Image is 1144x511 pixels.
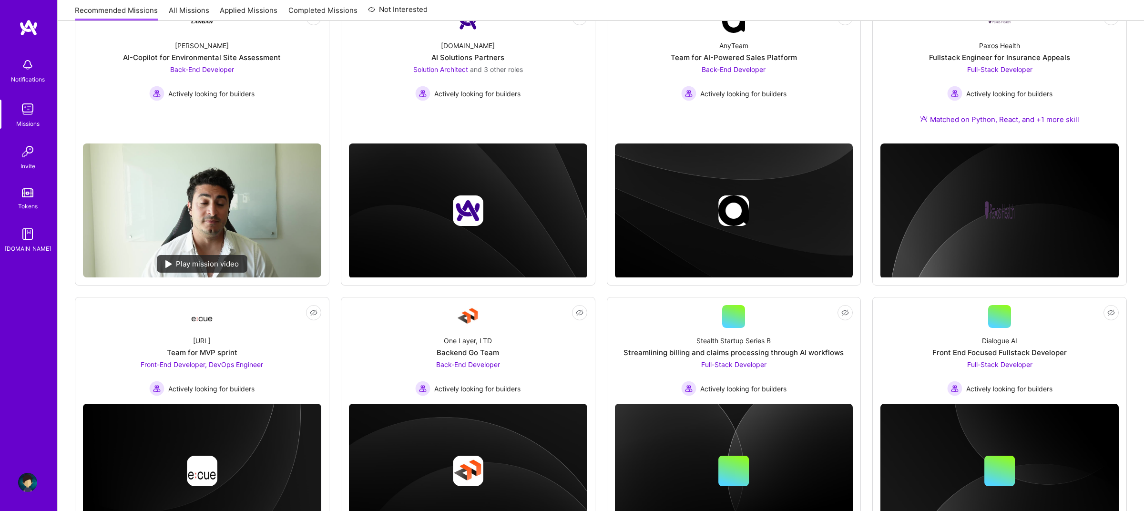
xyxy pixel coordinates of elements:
[1107,309,1115,317] i: icon EyeClosed
[700,89,786,99] span: Actively looking for builders
[966,384,1052,394] span: Actively looking for builders
[415,381,430,396] img: Actively looking for builders
[18,100,37,119] img: teamwork
[967,360,1032,368] span: Full-Stack Developer
[75,5,158,21] a: Recommended Missions
[175,41,229,51] div: [PERSON_NAME]
[681,381,696,396] img: Actively looking for builders
[841,309,849,317] i: icon EyeClosed
[470,65,523,73] span: and 3 other roles
[288,5,357,21] a: Completed Missions
[984,195,1015,226] img: Company logo
[157,255,247,273] div: Play mission video
[18,142,37,161] img: Invite
[5,244,51,254] div: [DOMAIN_NAME]
[932,347,1067,358] div: Front End Focused Fullstack Developer
[880,10,1119,136] a: Company LogoPaxos HealthFullstack Engineer for Insurance AppealsFull-Stack Developer Actively loo...
[434,89,521,99] span: Actively looking for builders
[722,10,745,33] img: Company Logo
[576,309,583,317] i: icon EyeClosed
[16,119,40,129] div: Missions
[615,10,853,136] a: Company LogoAnyTeamTeam for AI-Powered Sales PlatformBack-End Developer Actively looking for buil...
[187,456,217,486] img: Company logo
[967,65,1032,73] span: Full-Stack Developer
[349,305,587,396] a: Company LogoOne Layer, LTDBackend Go TeamBack-End Developer Actively looking for buildersActively...
[18,473,37,492] img: User Avatar
[920,115,928,123] img: Ateam Purple Icon
[169,5,209,21] a: All Missions
[623,347,844,358] div: Streamlining billing and claims processing through AI workflows
[441,41,495,51] div: [DOMAIN_NAME]
[167,347,237,358] div: Team for MVP sprint
[168,89,255,99] span: Actively looking for builders
[947,86,962,101] img: Actively looking for builders
[701,360,766,368] span: Full-Stack Developer
[149,86,164,101] img: Actively looking for builders
[413,65,468,73] span: Solution Architect
[444,336,492,346] div: One Layer, LTD
[880,305,1119,396] a: Dialogue AIFront End Focused Fullstack DeveloperFull-Stack Developer Actively looking for builder...
[453,195,483,226] img: Company logo
[453,456,483,486] img: Company logo
[149,381,164,396] img: Actively looking for builders
[11,74,45,84] div: Notifications
[982,336,1017,346] div: Dialogue AI
[170,65,234,73] span: Back-End Developer
[457,305,480,328] img: Company Logo
[966,89,1052,99] span: Actively looking for builders
[19,19,38,36] img: logo
[434,384,521,394] span: Actively looking for builders
[718,195,749,226] img: Company logo
[696,336,771,346] div: Stealth Startup Series B
[719,41,748,51] div: AnyTeam
[436,360,500,368] span: Back-End Developer
[123,52,281,62] div: AI-Copilot for Environmental Site Assessment
[18,55,37,74] img: bell
[671,52,797,62] div: Team for AI-Powered Sales Platform
[880,143,1119,278] img: cover
[702,65,766,73] span: Back-End Developer
[700,384,786,394] span: Actively looking for builders
[191,308,214,325] img: Company Logo
[191,10,214,33] img: Company Logo
[368,4,428,21] a: Not Interested
[16,473,40,492] a: User Avatar
[141,360,263,368] span: Front-End Developer, DevOps Engineer
[437,347,499,358] div: Backend Go Team
[310,309,317,317] i: icon EyeClosed
[415,86,430,101] img: Actively looking for builders
[929,52,1070,62] div: Fullstack Engineer for Insurance Appeals
[431,52,504,62] div: AI Solutions Partners
[220,5,277,21] a: Applied Missions
[20,161,35,171] div: Invite
[979,41,1020,51] div: Paxos Health
[165,260,172,268] img: play
[83,305,321,396] a: Company Logo[URL]Team for MVP sprintFront-End Developer, DevOps Engineer Actively looking for bui...
[457,10,480,33] img: Company Logo
[83,10,321,136] a: Company Logo[PERSON_NAME]AI-Copilot for Environmental Site AssessmentBack-End Developer Actively ...
[193,336,211,346] div: [URL]
[18,201,38,211] div: Tokens
[615,143,853,278] img: cover
[988,19,1011,24] img: Company Logo
[22,188,33,197] img: tokens
[349,143,587,278] img: cover
[920,114,1079,124] div: Matched on Python, React, and +1 more skill
[947,381,962,396] img: Actively looking for builders
[615,305,853,396] a: Stealth Startup Series BStreamlining billing and claims processing through AI workflowsFull-Stack...
[168,384,255,394] span: Actively looking for builders
[681,86,696,101] img: Actively looking for builders
[83,143,321,277] img: No Mission
[349,10,587,136] a: Company Logo[DOMAIN_NAME]AI Solutions PartnersSolution Architect and 3 other rolesActively lookin...
[18,225,37,244] img: guide book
